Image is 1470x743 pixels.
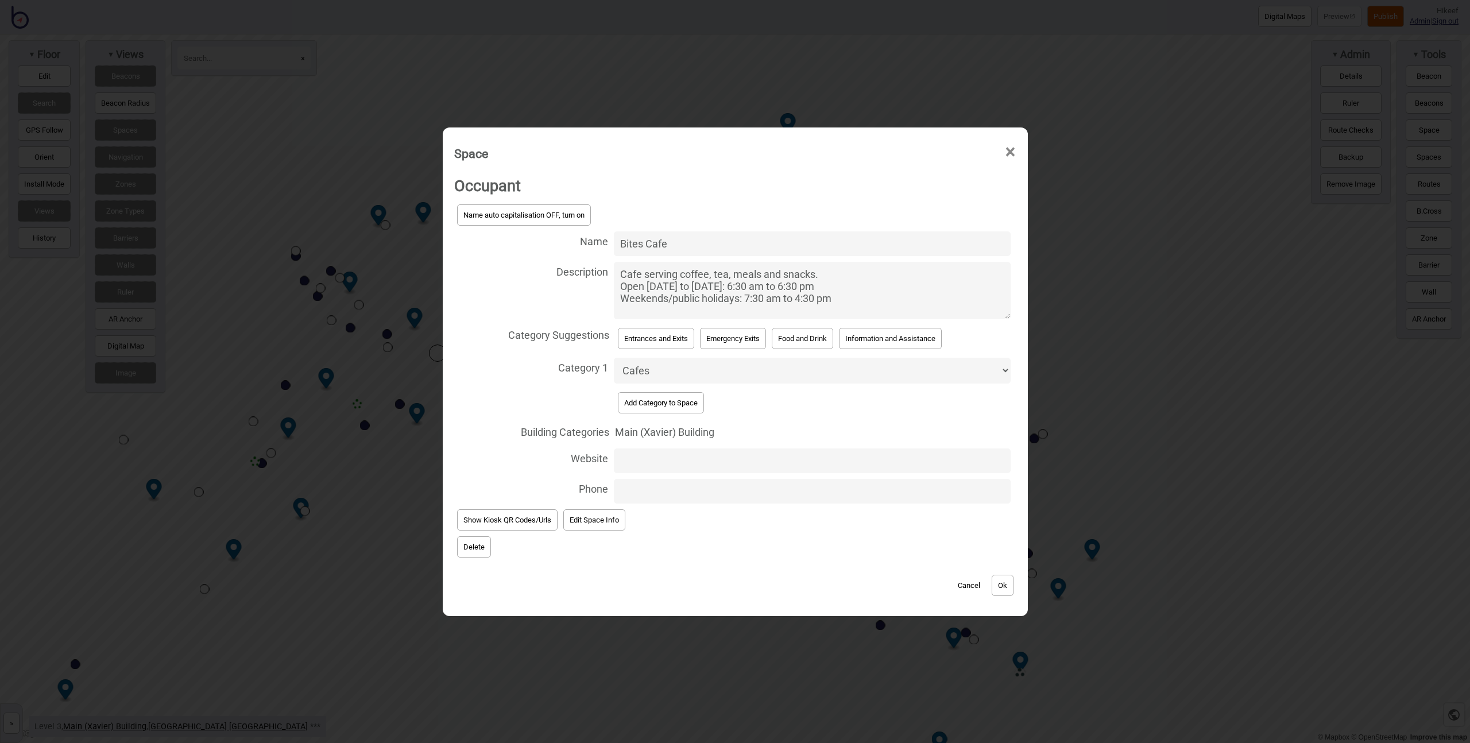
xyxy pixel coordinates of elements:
button: Cancel [952,575,986,596]
select: Category 1 [614,358,1010,384]
span: Building Categories [454,419,610,443]
input: Website [614,448,1010,473]
input: Name [614,231,1010,256]
input: Phone [614,479,1010,504]
span: Phone [454,476,609,500]
span: Category 1 [454,355,609,378]
button: Food and Drink [772,328,833,349]
textarea: Description [614,262,1010,319]
span: Website [454,446,609,469]
h2: Occupant [454,171,1016,202]
button: Ok [992,575,1013,596]
button: Emergency Exits [700,328,766,349]
span: Description [454,259,609,283]
div: Space [454,141,488,166]
button: Add Category to Space [618,392,704,413]
span: × [1004,133,1016,171]
button: Edit Space Info [563,509,625,531]
span: Name [454,229,609,252]
button: Name auto capitalisation OFF, turn on [457,204,591,226]
button: Information and Assistance [839,328,942,349]
button: Delete [457,536,491,558]
div: Main (Xavier) Building [615,422,787,443]
span: Category Suggestions [454,322,610,346]
button: Entrances and Exits [618,328,694,349]
button: Show Kiosk QR Codes/Urls [457,509,558,531]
